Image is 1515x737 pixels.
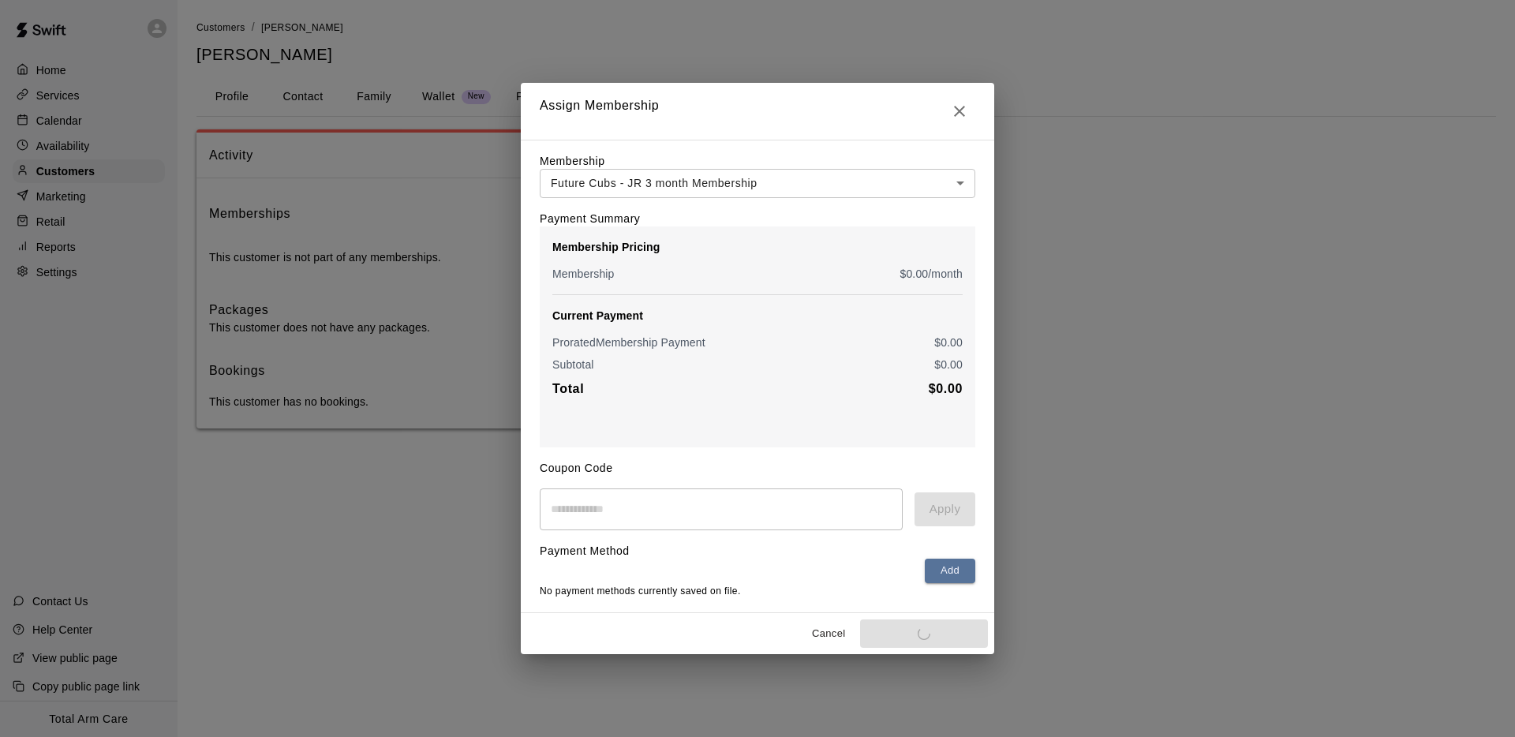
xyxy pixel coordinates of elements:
[552,357,594,372] p: Subtotal
[900,266,963,282] p: $ 0.00 /month
[929,382,963,395] b: $ 0.00
[944,95,975,127] button: Close
[552,382,584,395] b: Total
[540,462,613,474] label: Coupon Code
[552,308,963,324] p: Current Payment
[521,83,994,140] h2: Assign Membership
[552,266,615,282] p: Membership
[934,335,963,350] p: $ 0.00
[540,155,605,167] label: Membership
[540,169,975,198] div: Future Cubs - JR 3 month Membership
[934,357,963,372] p: $ 0.00
[552,335,705,350] p: Prorated Membership Payment
[803,622,854,646] button: Cancel
[540,544,630,557] label: Payment Method
[540,585,741,597] span: No payment methods currently saved on file.
[552,239,963,255] p: Membership Pricing
[540,212,640,225] label: Payment Summary
[925,559,975,583] button: Add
